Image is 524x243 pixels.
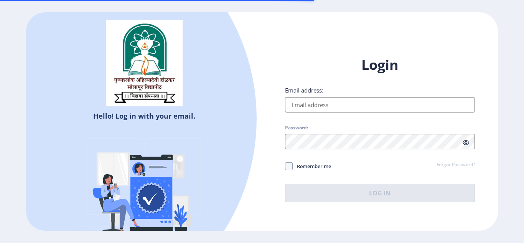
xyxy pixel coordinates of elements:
label: Password: [285,125,308,131]
label: Email address: [285,86,323,94]
span: Remember me [293,162,331,171]
a: Forgot Password? [437,162,475,169]
h1: Login [285,56,475,74]
img: sulogo.png [106,20,183,107]
input: Email address [285,97,475,112]
button: Log In [285,184,475,202]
